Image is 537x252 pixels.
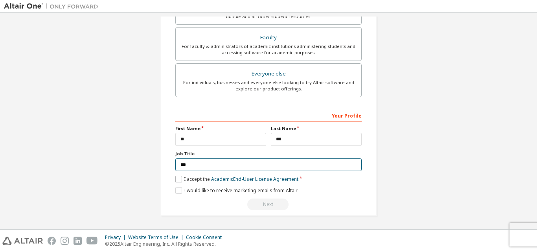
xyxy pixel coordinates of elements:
label: I accept the [175,176,298,182]
div: Faculty [180,32,357,43]
div: Everyone else [180,68,357,79]
img: linkedin.svg [74,237,82,245]
div: Privacy [105,234,128,241]
a: Academic End-User License Agreement [211,176,298,182]
div: Cookie Consent [186,234,226,241]
div: You need to provide your academic email [175,199,362,210]
div: Your Profile [175,109,362,121]
div: Website Terms of Use [128,234,186,241]
div: For faculty & administrators of academic institutions administering students and accessing softwa... [180,43,357,56]
img: altair_logo.svg [2,237,43,245]
label: Last Name [271,125,362,132]
img: instagram.svg [61,237,69,245]
img: Altair One [4,2,102,10]
label: First Name [175,125,266,132]
label: Job Title [175,151,362,157]
label: I would like to receive marketing emails from Altair [175,187,298,194]
div: For individuals, businesses and everyone else looking to try Altair software and explore our prod... [180,79,357,92]
img: youtube.svg [86,237,98,245]
img: facebook.svg [48,237,56,245]
p: © 2025 Altair Engineering, Inc. All Rights Reserved. [105,241,226,247]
